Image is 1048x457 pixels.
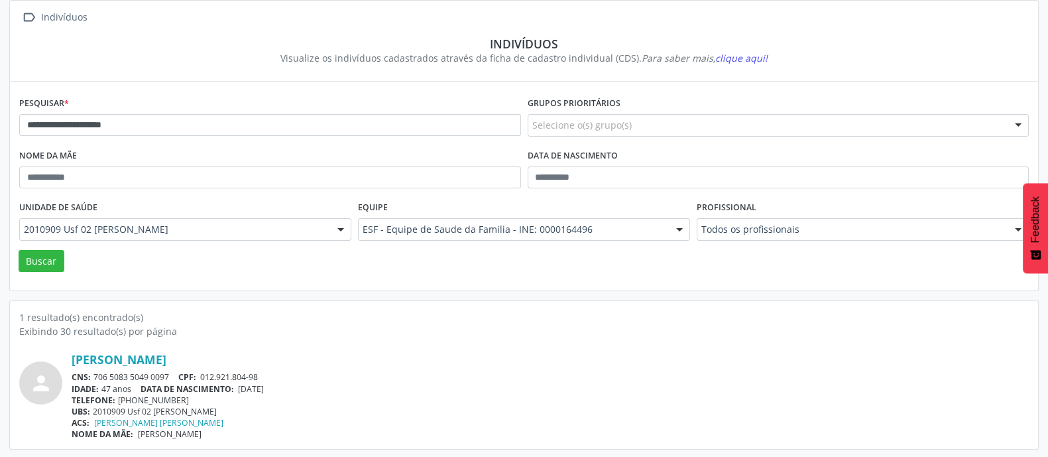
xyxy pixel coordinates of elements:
span: NOME DA MÃE: [72,428,133,440]
span: 2010909 Usf 02 [PERSON_NAME] [24,223,324,236]
span: [PERSON_NAME] [138,428,202,440]
div: 706 5083 5049 0097 [72,371,1029,383]
div: 1 resultado(s) encontrado(s) [19,310,1029,324]
label: Grupos prioritários [528,94,620,114]
a:  Indivíduos [19,8,89,27]
i: person [29,371,53,395]
span: UBS: [72,406,90,417]
span: CNS: [72,371,91,383]
span: clique aqui! [715,52,768,64]
span: IDADE: [72,383,99,395]
div: 2010909 Usf 02 [PERSON_NAME] [72,406,1029,417]
span: Selecione o(s) grupo(s) [532,118,632,132]
div: Indivíduos [29,36,1019,51]
label: Nome da mãe [19,146,77,166]
label: Data de nascimento [528,146,618,166]
label: Equipe [358,198,388,218]
div: Visualize os indivíduos cadastrados através da ficha de cadastro individual (CDS). [29,51,1019,65]
i:  [19,8,38,27]
label: Unidade de saúde [19,198,97,218]
a: [PERSON_NAME] [PERSON_NAME] [94,417,223,428]
span: CPF: [178,371,196,383]
span: ESF - Equipe de Saude da Familia - INE: 0000164496 [363,223,663,236]
button: Feedback - Mostrar pesquisa [1023,183,1048,273]
span: DATA DE NASCIMENTO: [141,383,234,395]
span: Feedback [1029,196,1041,243]
i: Para saber mais, [642,52,768,64]
span: Todos os profissionais [701,223,1002,236]
a: [PERSON_NAME] [72,352,166,367]
div: [PHONE_NUMBER] [72,395,1029,406]
div: Indivíduos [38,8,89,27]
span: [DATE] [238,383,264,395]
div: Exibindo 30 resultado(s) por página [19,324,1029,338]
span: 012.921.804-98 [200,371,258,383]
div: 47 anos [72,383,1029,395]
button: Buscar [19,250,64,273]
label: Profissional [697,198,756,218]
span: ACS: [72,417,89,428]
span: TELEFONE: [72,395,115,406]
label: Pesquisar [19,94,69,114]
